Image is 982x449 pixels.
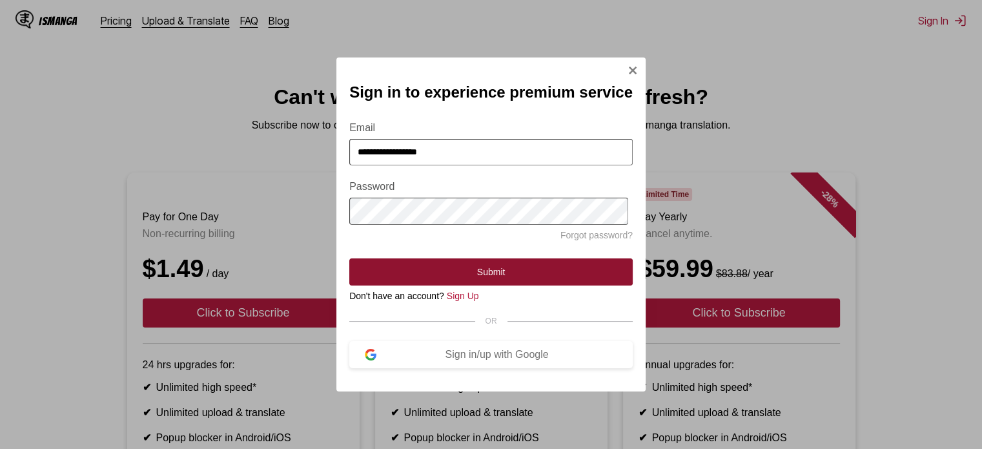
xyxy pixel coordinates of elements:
a: Forgot password? [560,230,633,240]
button: Submit [349,258,633,286]
a: Sign Up [447,291,479,301]
button: Sign in/up with Google [349,341,633,368]
label: Password [349,181,633,193]
img: Close [628,65,638,76]
label: Email [349,122,633,134]
div: Don't have an account? [349,291,633,301]
div: Sign in/up with Google [376,349,617,360]
div: OR [349,317,633,326]
h2: Sign in to experience premium service [349,83,633,101]
img: google-logo [365,349,376,360]
div: Sign In Modal [336,57,646,392]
